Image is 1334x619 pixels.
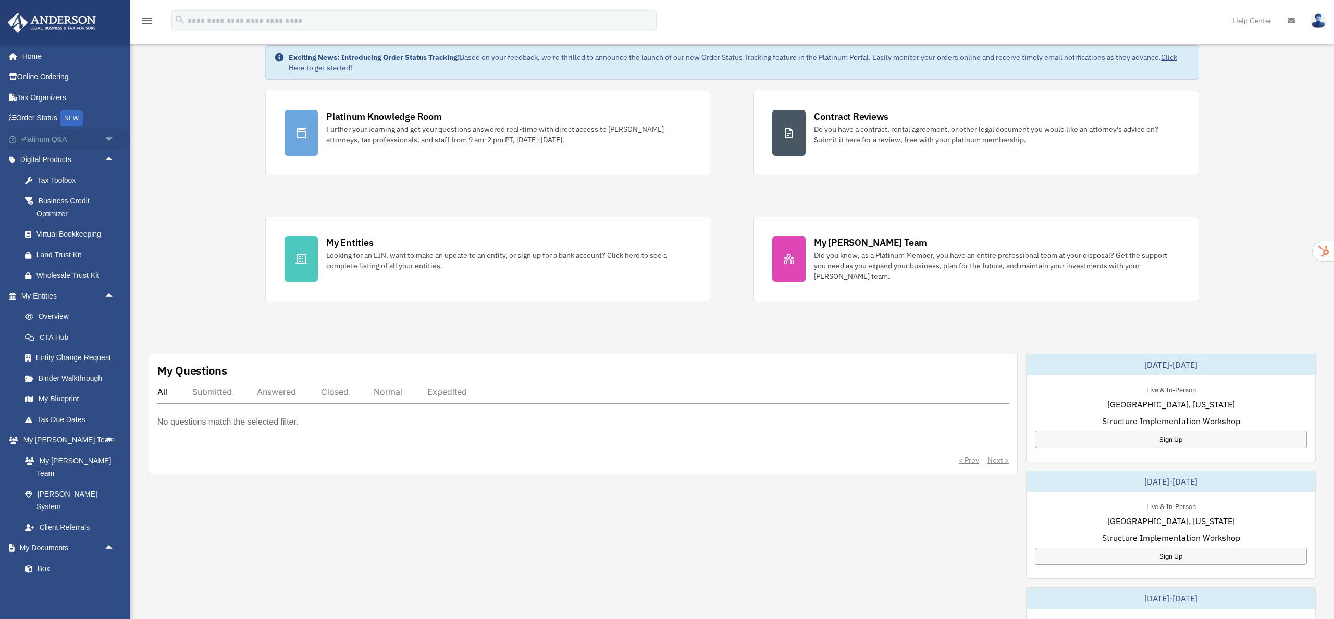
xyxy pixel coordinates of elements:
a: Meeting Minutes [15,579,130,600]
span: arrow_drop_down [104,129,125,150]
a: Tax Organizers [7,87,130,108]
a: Platinum Q&Aarrow_drop_down [7,129,130,150]
a: Tax Toolbox [15,170,130,191]
span: Structure Implementation Workshop [1102,415,1240,427]
div: Closed [321,387,349,397]
div: Do you have a contract, rental agreement, or other legal document you would like an attorney's ad... [814,124,1180,145]
a: CTA Hub [15,327,130,348]
span: [GEOGRAPHIC_DATA], [US_STATE] [1107,398,1235,411]
a: Virtual Bookkeeping [15,224,130,245]
a: Order StatusNEW [7,108,130,129]
a: Contract Reviews Do you have a contract, rental agreement, or other legal document you would like... [753,91,1199,175]
span: [GEOGRAPHIC_DATA], [US_STATE] [1107,515,1235,527]
span: arrow_drop_up [104,538,125,559]
div: Live & In-Person [1138,383,1204,394]
a: Tax Due Dates [15,409,130,430]
img: Anderson Advisors Platinum Portal [5,13,99,33]
a: Binder Walkthrough [15,368,130,389]
div: Business Credit Optimizer [36,194,117,220]
a: Online Ordering [7,67,130,88]
div: NEW [60,110,83,126]
div: Virtual Bookkeeping [36,228,117,241]
div: Answered [257,387,296,397]
img: User Pic [1311,13,1326,28]
div: Normal [374,387,402,397]
a: [PERSON_NAME] System [15,484,130,517]
span: arrow_drop_up [104,286,125,307]
a: Home [7,46,125,67]
a: My Blueprint [15,389,130,410]
div: Contract Reviews [814,110,888,123]
span: Structure Implementation Workshop [1102,531,1240,544]
div: Based on your feedback, we're thrilled to announce the launch of our new Order Status Tracking fe... [289,52,1190,73]
a: My [PERSON_NAME] Team Did you know, as a Platinum Member, you have an entire professional team at... [753,217,1199,301]
strong: Exciting News: Introducing Order Status Tracking! [289,53,460,62]
div: [DATE]-[DATE] [1027,588,1315,609]
div: [DATE]-[DATE] [1027,354,1315,375]
span: arrow_drop_up [104,430,125,451]
a: Click Here to get started! [289,53,1177,72]
a: My [PERSON_NAME] Team [15,450,130,484]
a: My Entities Looking for an EIN, want to make an update to an entity, or sign up for a bank accoun... [265,217,711,301]
div: [DATE]-[DATE] [1027,471,1315,492]
div: Wholesale Trust Kit [36,269,117,282]
div: Did you know, as a Platinum Member, you have an entire professional team at your disposal? Get th... [814,250,1180,281]
p: No questions match the selected filter. [157,415,298,429]
a: My Entitiesarrow_drop_up [7,286,130,306]
div: Tax Toolbox [36,174,117,187]
div: Land Trust Kit [36,249,117,262]
a: Box [15,558,130,579]
div: Further your learning and get your questions answered real-time with direct access to [PERSON_NAM... [326,124,692,145]
div: Platinum Knowledge Room [326,110,442,123]
a: Client Referrals [15,517,130,538]
div: All [157,387,167,397]
div: Live & In-Person [1138,500,1204,511]
div: My Questions [157,363,227,378]
a: Platinum Knowledge Room Further your learning and get your questions answered real-time with dire... [265,91,711,175]
div: My [PERSON_NAME] Team [814,236,927,249]
a: Entity Change Request [15,348,130,368]
a: Sign Up [1035,548,1307,565]
a: Land Trust Kit [15,244,130,265]
a: Sign Up [1035,431,1307,448]
a: My Documentsarrow_drop_up [7,538,130,559]
i: menu [141,15,153,27]
div: Submitted [192,387,232,397]
a: My [PERSON_NAME] Teamarrow_drop_up [7,430,130,451]
a: Digital Productsarrow_drop_up [7,150,130,170]
i: search [174,14,186,26]
span: arrow_drop_up [104,150,125,171]
a: Overview [15,306,130,327]
a: Wholesale Trust Kit [15,265,130,286]
a: menu [141,18,153,27]
div: Looking for an EIN, want to make an update to an entity, or sign up for a bank account? Click her... [326,250,692,271]
a: Business Credit Optimizer [15,191,130,224]
div: My Entities [326,236,373,249]
div: Expedited [427,387,467,397]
